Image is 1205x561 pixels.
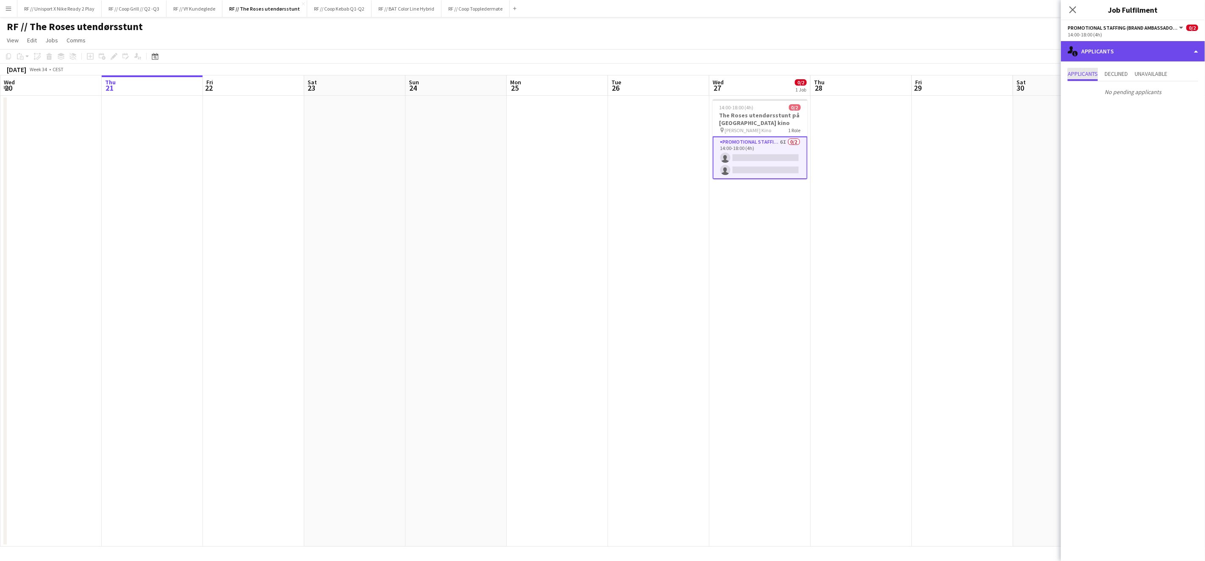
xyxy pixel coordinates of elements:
[795,79,807,86] span: 0/2
[53,66,64,72] div: CEST
[1068,31,1198,38] div: 14:00-18:00 (4h)
[4,78,15,86] span: Wed
[28,66,49,72] span: Week 34
[914,83,922,93] span: 29
[509,83,521,93] span: 25
[1016,78,1026,86] span: Sat
[1068,25,1185,31] button: Promotional Staffing (Brand Ambassadors)
[67,36,86,44] span: Comms
[441,0,510,17] button: RF // Coop Toppledermøte
[1068,25,1178,31] span: Promotional Staffing (Brand Ambassadors)
[915,78,922,86] span: Fri
[102,0,167,17] button: RF // Coop Grill // Q2 -Q3
[713,136,808,179] app-card-role: Promotional Staffing (Brand Ambassadors)6I0/214:00-18:00 (4h)
[1061,4,1205,15] h3: Job Fulfilment
[7,65,26,74] div: [DATE]
[408,83,419,93] span: 24
[17,0,102,17] button: RF // Unisport X Nike Ready 2 Play
[1105,71,1128,77] span: Declined
[409,78,419,86] span: Sun
[308,78,317,86] span: Sat
[27,36,37,44] span: Edit
[222,0,307,17] button: RF // The Roses utendørsstunt
[3,35,22,46] a: View
[42,35,61,46] a: Jobs
[63,35,89,46] a: Comms
[105,78,116,86] span: Thu
[1061,41,1205,61] div: Applicants
[7,20,143,33] h1: RF // The Roses utendørsstunt
[789,104,801,111] span: 0/2
[7,36,19,44] span: View
[205,83,213,93] span: 22
[104,83,116,93] span: 21
[24,35,40,46] a: Edit
[713,111,808,127] h3: The Roses utendørsstunt på [GEOGRAPHIC_DATA] kino
[725,127,772,133] span: [PERSON_NAME] Kino
[789,127,801,133] span: 1 Role
[610,83,621,93] span: 26
[1135,71,1167,77] span: Unavailable
[713,99,808,179] app-job-card: 14:00-18:00 (4h)0/2The Roses utendørsstunt på [GEOGRAPHIC_DATA] kino [PERSON_NAME] Kino1 RoleProm...
[307,0,372,17] button: RF // Coop Kebab Q1-Q2
[206,78,213,86] span: Fri
[1015,83,1026,93] span: 30
[813,83,825,93] span: 28
[1061,85,1205,99] p: No pending applicants
[167,0,222,17] button: RF // VY Kundeglede
[713,78,724,86] span: Wed
[795,86,806,93] div: 1 Job
[719,104,754,111] span: 14:00-18:00 (4h)
[3,83,15,93] span: 20
[1186,25,1198,31] span: 0/2
[711,83,724,93] span: 27
[372,0,441,17] button: RF // BAT Color Line Hybrid
[306,83,317,93] span: 23
[1068,71,1098,77] span: Applicants
[45,36,58,44] span: Jobs
[510,78,521,86] span: Mon
[814,78,825,86] span: Thu
[611,78,621,86] span: Tue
